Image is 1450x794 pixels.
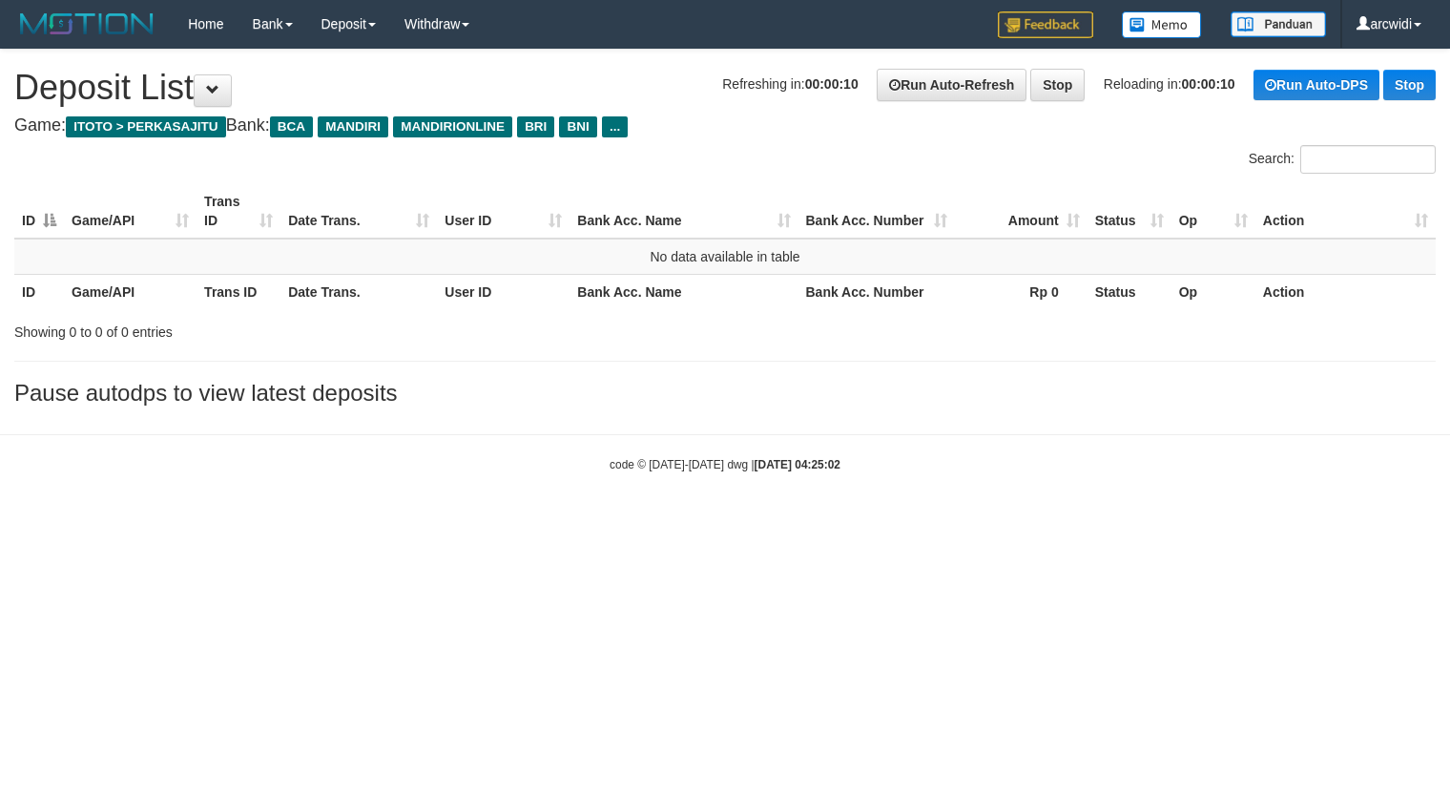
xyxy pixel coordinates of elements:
[1231,11,1326,37] img: panduan.png
[1087,274,1171,309] th: Status
[197,184,280,239] th: Trans ID: activate to sort column ascending
[517,116,554,137] span: BRI
[877,69,1026,101] a: Run Auto-Refresh
[64,184,197,239] th: Game/API: activate to sort column ascending
[1171,274,1255,309] th: Op
[570,184,797,239] th: Bank Acc. Name: activate to sort column ascending
[722,76,858,92] span: Refreshing in:
[14,116,1436,136] h4: Game: Bank:
[955,184,1087,239] th: Amount: activate to sort column ascending
[66,116,226,137] span: ITOTO > PERKASAJITU
[14,10,159,38] img: MOTION_logo.png
[14,381,1436,406] h3: Pause autodps to view latest deposits
[798,274,955,309] th: Bank Acc. Number
[14,274,64,309] th: ID
[1171,184,1255,239] th: Op: activate to sort column ascending
[1182,76,1235,92] strong: 00:00:10
[318,116,388,137] span: MANDIRI
[280,274,437,309] th: Date Trans.
[610,458,840,471] small: code © [DATE]-[DATE] dwg |
[559,116,596,137] span: BNI
[437,274,570,309] th: User ID
[1253,70,1379,100] a: Run Auto-DPS
[280,184,437,239] th: Date Trans.: activate to sort column ascending
[1383,70,1436,100] a: Stop
[1030,69,1085,101] a: Stop
[64,274,197,309] th: Game/API
[798,184,955,239] th: Bank Acc. Number: activate to sort column ascending
[197,274,280,309] th: Trans ID
[14,315,590,342] div: Showing 0 to 0 of 0 entries
[1249,145,1436,174] label: Search:
[14,69,1436,107] h1: Deposit List
[602,116,628,137] span: ...
[14,239,1436,275] td: No data available in table
[805,76,859,92] strong: 00:00:10
[1104,76,1235,92] span: Reloading in:
[437,184,570,239] th: User ID: activate to sort column ascending
[393,116,512,137] span: MANDIRIONLINE
[14,184,64,239] th: ID: activate to sort column descending
[998,11,1093,38] img: Feedback.jpg
[955,274,1087,309] th: Rp 0
[1255,274,1436,309] th: Action
[755,458,840,471] strong: [DATE] 04:25:02
[1087,184,1171,239] th: Status: activate to sort column ascending
[270,116,313,137] span: BCA
[1300,145,1436,174] input: Search:
[570,274,797,309] th: Bank Acc. Name
[1255,184,1436,239] th: Action: activate to sort column ascending
[1122,11,1202,38] img: Button%20Memo.svg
